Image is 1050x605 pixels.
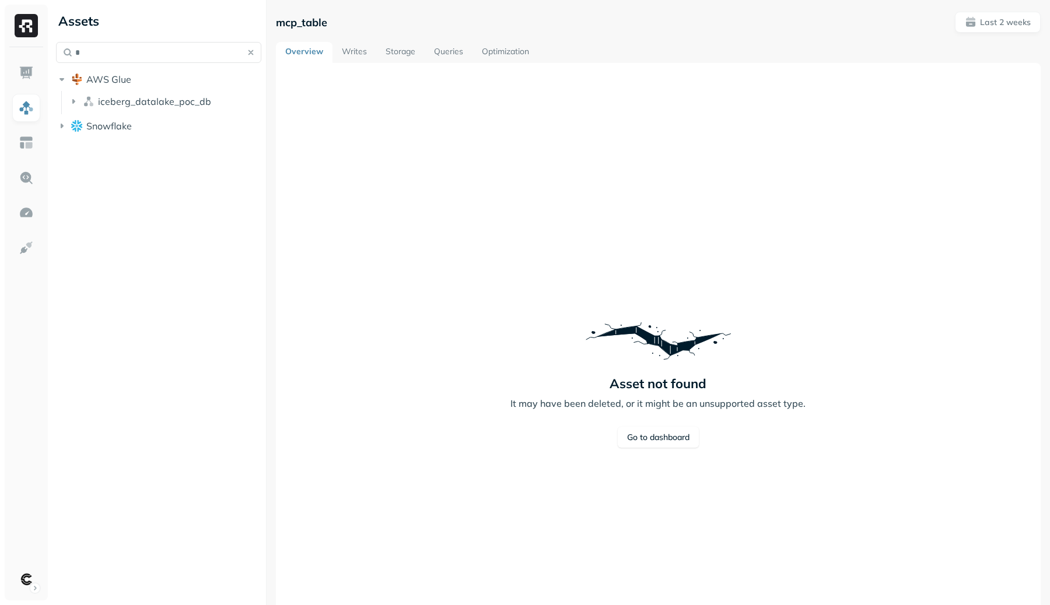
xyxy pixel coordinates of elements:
p: Asset not found [610,375,706,392]
img: namespace [83,96,94,107]
img: root [71,120,83,131]
span: AWS Glue [86,73,131,85]
a: Storage [376,42,425,63]
a: Writes [332,42,376,63]
button: iceberg_datalake_poc_db [68,92,262,111]
button: Snowflake [56,117,261,135]
img: Ryft [15,14,38,37]
img: Asset Explorer [19,135,34,150]
img: Dashboard [19,65,34,80]
img: Clutch [18,571,34,588]
p: mcp_table [276,16,327,29]
img: Assets [19,100,34,115]
a: Queries [425,42,473,63]
a: Go to dashboard [618,427,699,448]
img: Query Explorer [19,170,34,185]
button: Last 2 weeks [955,12,1041,33]
button: AWS Glue [56,70,261,89]
p: It may have been deleted, or it might be an unsupported asset type. [510,396,806,410]
a: Overview [276,42,332,63]
p: Last 2 weeks [980,17,1031,28]
a: Optimization [473,42,538,63]
img: Integrations [19,240,34,255]
div: Assets [56,12,261,30]
span: Snowflake [86,120,132,132]
img: root [71,73,83,85]
span: iceberg_datalake_poc_db [98,96,211,107]
img: Error [582,311,734,370]
img: Optimization [19,205,34,220]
